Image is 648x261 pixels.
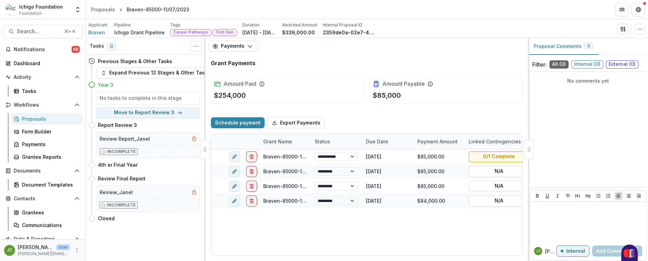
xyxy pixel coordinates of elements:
h4: Review Final Report [98,175,145,182]
div: Grantee Reports [22,153,77,161]
button: delete [246,166,257,177]
p: 2359de0a-02e7-4eb9-b97e-2177e994fd53 [323,29,374,36]
span: Internal ( 0 ) [571,60,603,69]
div: Payment Amount [413,138,462,145]
button: Open Workflows [3,99,82,110]
button: edit [229,181,240,192]
button: Open Data & Reporting [3,234,82,245]
p: Duration [242,22,259,28]
a: Grantees [11,207,82,218]
p: [PERSON_NAME] [18,244,53,251]
button: Italicize [554,192,562,200]
h5: No tasks to complete in this stage [100,94,197,102]
div: Due Date [362,134,413,149]
span: First Gen [216,30,234,35]
button: Open entity switcher [73,3,82,16]
div: Grant Name [259,134,310,149]
span: 0 [587,44,590,48]
button: Align Left [614,192,623,200]
p: Filter: [532,60,547,69]
a: Braven-85000-11/07/2023 [263,154,326,159]
button: Search... [3,25,82,38]
h4: Closed [98,215,115,222]
div: Janel Callon [7,248,12,252]
button: Align Right [635,192,643,200]
h5: Review Report_Janel [100,135,150,142]
span: Documents [14,168,72,174]
div: Grant Name [259,138,296,145]
span: External ( 0 ) [606,60,638,69]
div: Form Builder [22,128,77,135]
div: Linked Contingencies [465,134,533,149]
p: Incomplete [107,202,136,208]
a: Tasks [11,85,82,97]
div: Status [310,134,362,149]
button: Partners [615,3,629,16]
span: Foundation [19,10,42,16]
a: Dashboard [3,58,82,69]
span: Career Pathways [173,30,208,35]
p: Applicant [88,22,107,28]
div: $84,000.00 [413,193,465,208]
h4: 4th or Final Year [98,161,138,168]
span: Data & Reporting [14,236,72,242]
button: edit [229,151,240,162]
button: Toggle View Cancelled Tasks [190,41,201,52]
div: Braven-85000-11/07/2023 [127,6,189,13]
button: edit [229,166,240,177]
span: 0 [107,43,116,51]
p: $339,000.00 [282,29,315,36]
p: [PERSON_NAME][EMAIL_ADDRESS][PERSON_NAME][DOMAIN_NAME] [18,251,70,257]
div: Grantees [22,209,77,216]
a: Form Builder [11,126,82,137]
span: All ( 0 ) [549,60,569,69]
h4: Report Review 3 [98,121,137,129]
div: Payment Amount [413,134,465,149]
p: $85,000 [373,90,401,100]
button: Move to Report Review 3 [97,107,200,118]
a: Communications [11,220,82,231]
div: Due Date [362,138,392,145]
div: [DATE] [362,179,413,193]
h2: Amount Paid [224,81,256,87]
button: Open Contacts [3,193,82,204]
button: edit [229,195,240,206]
p: [DATE] - [DATE] [242,29,277,36]
nav: breadcrumb [88,4,192,14]
h2: Amount Payable [382,81,425,87]
p: User [56,244,70,250]
div: ⌘ + K [63,28,77,35]
span: Notifications [14,47,72,52]
button: delete [246,151,257,162]
button: Payments [208,41,257,52]
div: [DATE] [362,164,413,179]
a: Braven-85000-11/07/2023 [263,183,326,189]
a: Braven [88,29,105,36]
p: $254,000 [214,90,246,100]
button: Schedule payment [211,117,265,128]
p: Ichigo Grant Pipeline [114,29,165,36]
button: Internal [556,246,589,257]
button: Heading 1 [574,192,582,200]
div: [DATE] [362,193,413,208]
button: Open Documents [3,165,82,176]
button: delete [246,195,257,206]
button: Export Payments [267,117,325,128]
div: Status [310,138,334,145]
p: Pipeline [114,22,131,28]
button: Open Activity [3,72,82,83]
h5: Review_Janel [100,189,133,196]
h2: Grant Payments [211,60,255,67]
button: Get Help [632,3,645,16]
h4: Year 3 [98,81,113,88]
span: Search... [17,28,60,35]
div: Ichigo Foundation [19,3,63,10]
img: Ichigo Foundation [5,4,16,15]
button: Ordered List [604,192,612,200]
button: N/A [469,181,529,192]
div: $85,000.00 [413,149,465,164]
